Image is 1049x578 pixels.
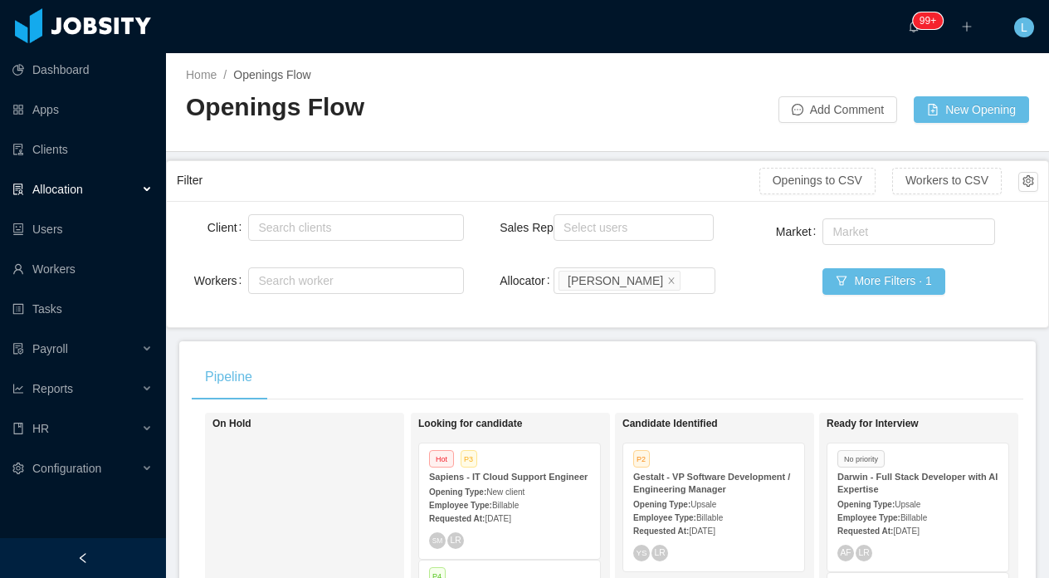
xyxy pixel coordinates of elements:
[492,501,519,510] span: Billable
[840,548,851,557] span: AF
[177,165,759,196] div: Filter
[12,423,24,434] i: icon: book
[776,225,823,238] label: Market
[32,382,73,395] span: Reports
[837,450,885,468] span: No priority
[258,219,446,236] div: Search clients
[32,422,49,435] span: HR
[913,12,943,29] sup: 575
[486,487,524,497] span: New client
[12,383,24,394] i: icon: line-chart
[559,271,681,291] li: Luisa Romero
[633,450,650,468] span: P2
[908,21,920,32] i: icon: bell
[418,418,651,430] h1: Looking for candidate
[914,96,1029,123] button: icon: file-addNew Opening
[233,68,310,81] span: Openings Flow
[212,418,445,430] h1: On Hold
[837,527,893,536] strong: Requested At:
[858,548,869,557] span: LR
[837,513,900,522] strong: Employee Type:
[432,536,442,544] span: SM
[690,500,716,509] span: Upsale
[900,513,927,522] span: Billable
[778,96,897,123] button: icon: messageAdd Comment
[827,222,837,242] input: Market
[633,513,696,522] strong: Employee Type:
[12,213,153,246] a: icon: robotUsers
[667,276,676,286] i: icon: close
[192,354,266,400] div: Pipeline
[258,272,438,289] div: Search worker
[429,514,485,523] strong: Requested At:
[253,218,262,238] input: Client
[461,450,477,468] span: P3
[32,462,101,475] span: Configuration
[32,342,68,355] span: Payroll
[429,501,492,510] strong: Employee Type:
[893,527,919,536] span: [DATE]
[12,292,153,326] a: icon: profileTasks
[1021,17,1027,37] span: L
[654,548,665,557] span: LR
[832,223,978,240] div: Market
[429,450,454,468] span: Hot
[12,93,153,126] a: icon: appstoreApps
[485,514,510,523] span: [DATE]
[696,513,723,522] span: Billable
[568,272,663,290] div: [PERSON_NAME]
[622,418,855,430] h1: Candidate Identified
[12,252,153,286] a: icon: userWorkers
[822,268,944,295] button: icon: filterMore Filters · 1
[223,68,227,81] span: /
[500,274,556,287] label: Allocator
[1018,172,1038,192] button: icon: setting
[186,91,607,125] h2: Openings Flow
[32,183,83,196] span: Allocation
[837,472,998,494] strong: Darwin - Full Stack Developer with AI Expertise
[186,68,217,81] a: Home
[12,184,24,195] i: icon: solution
[429,472,588,482] strong: Sapiens - IT Cloud Support Engineer
[689,527,715,536] span: [DATE]
[450,536,461,545] span: LR
[253,271,262,291] input: Workers
[12,133,153,166] a: icon: auditClients
[12,343,24,355] i: icon: file-protect
[564,219,696,236] div: Select users
[559,218,568,238] input: Sales Rep
[684,271,693,291] input: Allocator
[12,53,153,86] a: icon: pie-chartDashboard
[837,500,895,509] strong: Opening Type:
[961,21,973,32] i: icon: plus
[636,548,646,557] span: YS
[194,274,249,287] label: Workers
[500,221,564,234] label: Sales Rep
[895,500,920,509] span: Upsale
[759,168,876,194] button: Openings to CSV
[429,487,486,497] strong: Opening Type:
[12,463,24,474] i: icon: setting
[633,472,790,494] strong: Gestalt - VP Software Development / Engineering Manager
[633,527,689,536] strong: Requested At:
[892,168,1002,194] button: Workers to CSV
[633,500,690,509] strong: Opening Type:
[207,221,249,234] label: Client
